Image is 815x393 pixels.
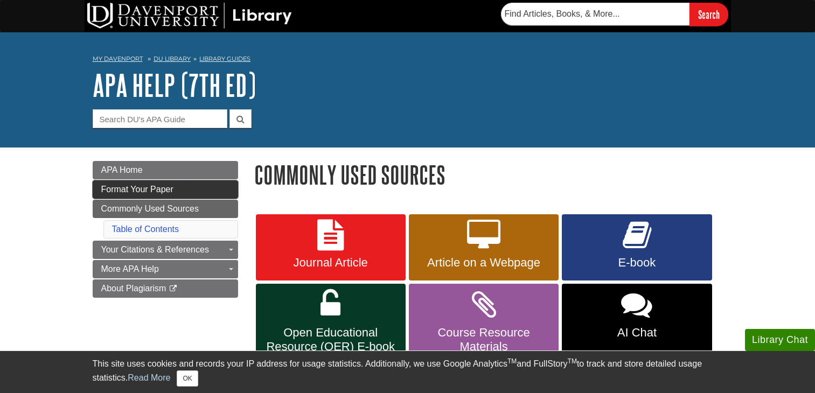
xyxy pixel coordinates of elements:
[93,279,238,298] a: About Plagiarism
[689,3,728,26] input: Search
[264,326,398,354] span: Open Educational Resource (OER) E-book
[93,161,238,179] a: APA Home
[112,224,179,234] a: Table of Contents
[256,284,406,364] a: Open Educational Resource (OER) E-book
[417,326,551,354] span: Course Resource Materials
[93,52,723,69] nav: breadcrumb
[93,109,227,128] input: Search DU's APA Guide
[501,3,689,25] input: Find Articles, Books, & More...
[93,200,238,218] a: Commonly Used Sources
[199,55,250,62] a: Library Guides
[264,256,398,270] span: Journal Article
[417,256,551,270] span: Article on a Webpage
[507,357,517,365] sup: TM
[101,264,159,273] span: More APA Help
[254,161,723,188] h1: Commonly Used Sources
[570,326,703,340] span: AI Chat
[93,241,238,259] a: Your Citations & References
[570,256,703,270] span: E-book
[93,260,238,278] a: More APA Help
[93,68,256,102] a: APA Help (7th Ed)
[101,185,173,194] span: Format Your Paper
[256,214,406,281] a: Journal Article
[562,214,712,281] a: E-book
[154,55,191,62] a: DU Library
[93,180,238,199] a: Format Your Paper
[101,284,166,293] span: About Plagiarism
[501,3,728,26] form: Searches DU Library's articles, books, and more
[409,284,559,364] a: Course Resource Materials
[101,245,209,254] span: Your Citations & References
[562,284,712,364] a: AI Chat
[87,3,292,29] img: DU Library
[93,357,723,387] div: This site uses cookies and records your IP address for usage statistics. Additionally, we use Goo...
[93,161,238,298] div: Guide Page Menu
[409,214,559,281] a: Article on a Webpage
[101,204,199,213] span: Commonly Used Sources
[93,54,143,64] a: My Davenport
[169,285,178,292] i: This link opens in a new window
[101,165,143,174] span: APA Home
[745,329,815,351] button: Library Chat
[128,373,170,382] a: Read More
[177,370,198,387] button: Close
[568,357,577,365] sup: TM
